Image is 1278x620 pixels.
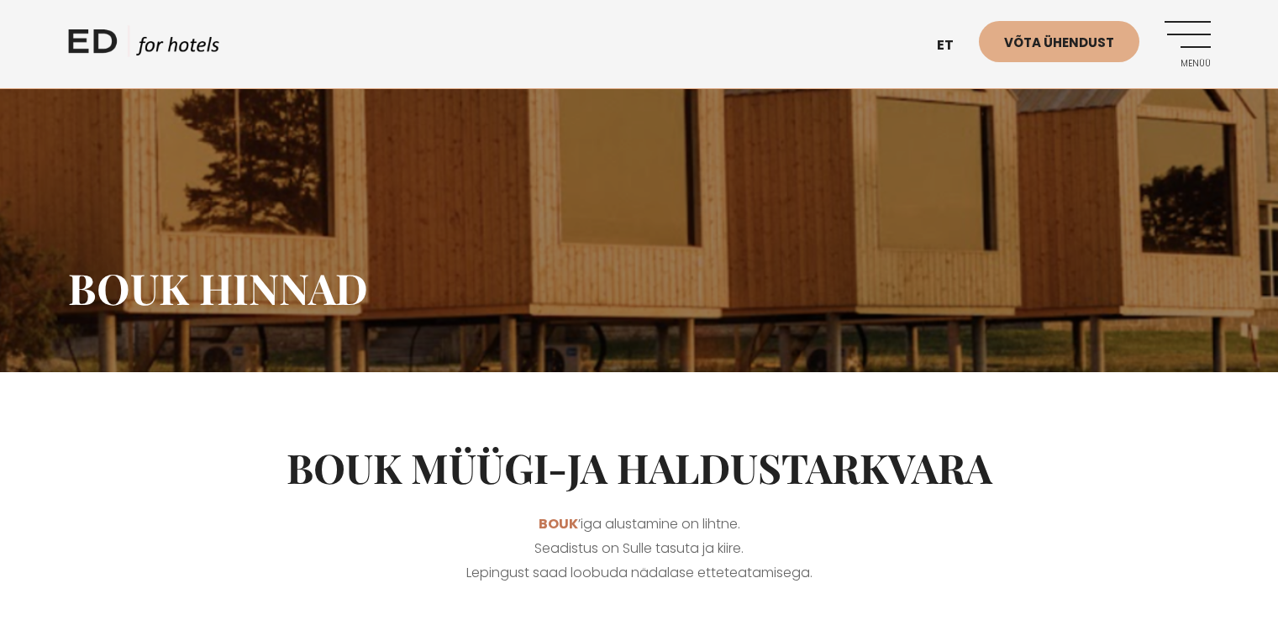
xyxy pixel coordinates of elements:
a: ED HOTELS [68,25,219,67]
p: ’iga alustamine on lihtne. Seadistus on Sulle tasuta ja kiire. Lepingust saad loobuda nädalase et... [68,512,1211,585]
a: Menüü [1165,21,1211,67]
span: Menüü [1165,59,1211,69]
a: et [928,25,979,66]
a: Võta ühendust [979,21,1139,62]
h2: BOUK müügi-ja haldustarkvara [68,444,1211,492]
a: BOUK [539,514,578,533]
h1: BOUK hinnad [68,263,1211,313]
